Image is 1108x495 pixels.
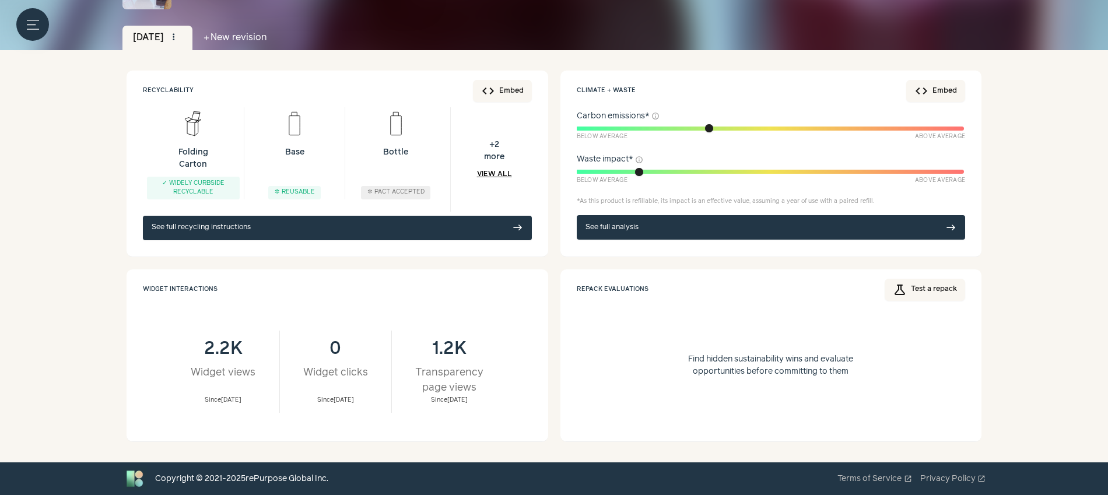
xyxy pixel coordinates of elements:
a: Privacy Policyopen_in_new [920,473,986,485]
p: Base [285,146,304,159]
span: ✲ Reusable [275,189,315,195]
div: 2.2K [180,339,267,359]
span: ✓ Widely curbside recyclable [162,180,225,195]
button: addNew revision [192,26,278,50]
span: + 2 [484,139,504,151]
div: 1.2K [404,339,495,359]
button: info [651,112,660,120]
span: Below Average [577,132,627,141]
span: Carbon emissions * [577,110,650,122]
a: See full analysis east [577,215,966,240]
p: Find hidden sustainability wins and evaluate opportunities before committing to them [673,353,869,378]
img: Bluebird logo [122,466,147,491]
div: * As this product is refillable, its impact is an effective value, assuming a year of use with a ... [577,197,966,206]
span: Above Average [915,132,965,141]
span: Below Average [577,176,627,185]
div: Climate + waste [577,79,636,103]
div: Widget Interactions [143,278,532,302]
img: Bottle icon [380,107,412,140]
button: more_vert [166,29,182,45]
span: east [946,223,956,233]
img: Folding Carton icon [177,107,209,140]
span: Above Average [915,176,965,185]
span: more [484,151,504,163]
a: View all [477,169,512,180]
span: code [914,84,928,98]
div: Recyclability [143,79,194,103]
div: [DATE] [122,26,192,50]
img: Base icon [278,107,311,140]
a: scienceTest a repack [885,279,965,301]
p: Folding Carton [164,146,222,171]
span: Waste impact * [577,153,633,166]
a: See full recycling instructions east [143,216,532,240]
a: Terms of Serviceopen_in_new [837,473,912,485]
span: add [202,34,211,42]
span: ✲ Pact accepted [367,189,425,195]
button: codeEmbed [906,80,965,102]
div: Copyright © 2021- 2025 rePurpose Global Inc. [155,473,328,485]
button: codeEmbed [473,80,532,102]
p: Bottle [383,146,408,159]
span: east [513,223,523,233]
div: Since [DATE] [180,396,267,405]
div: Widget clicks [292,365,380,380]
span: open_in_new [904,475,912,483]
div: Since [DATE] [292,396,380,405]
span: code [481,84,495,98]
div: 0 [292,339,380,359]
div: Repack evaluations [577,278,648,302]
div: Transparency page views [404,365,495,396]
span: open_in_new [977,475,986,483]
div: Since [DATE] [404,396,495,405]
span: more_vert [169,32,179,43]
span: science [893,283,907,297]
div: Widget views [180,365,267,380]
button: info [635,156,643,164]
